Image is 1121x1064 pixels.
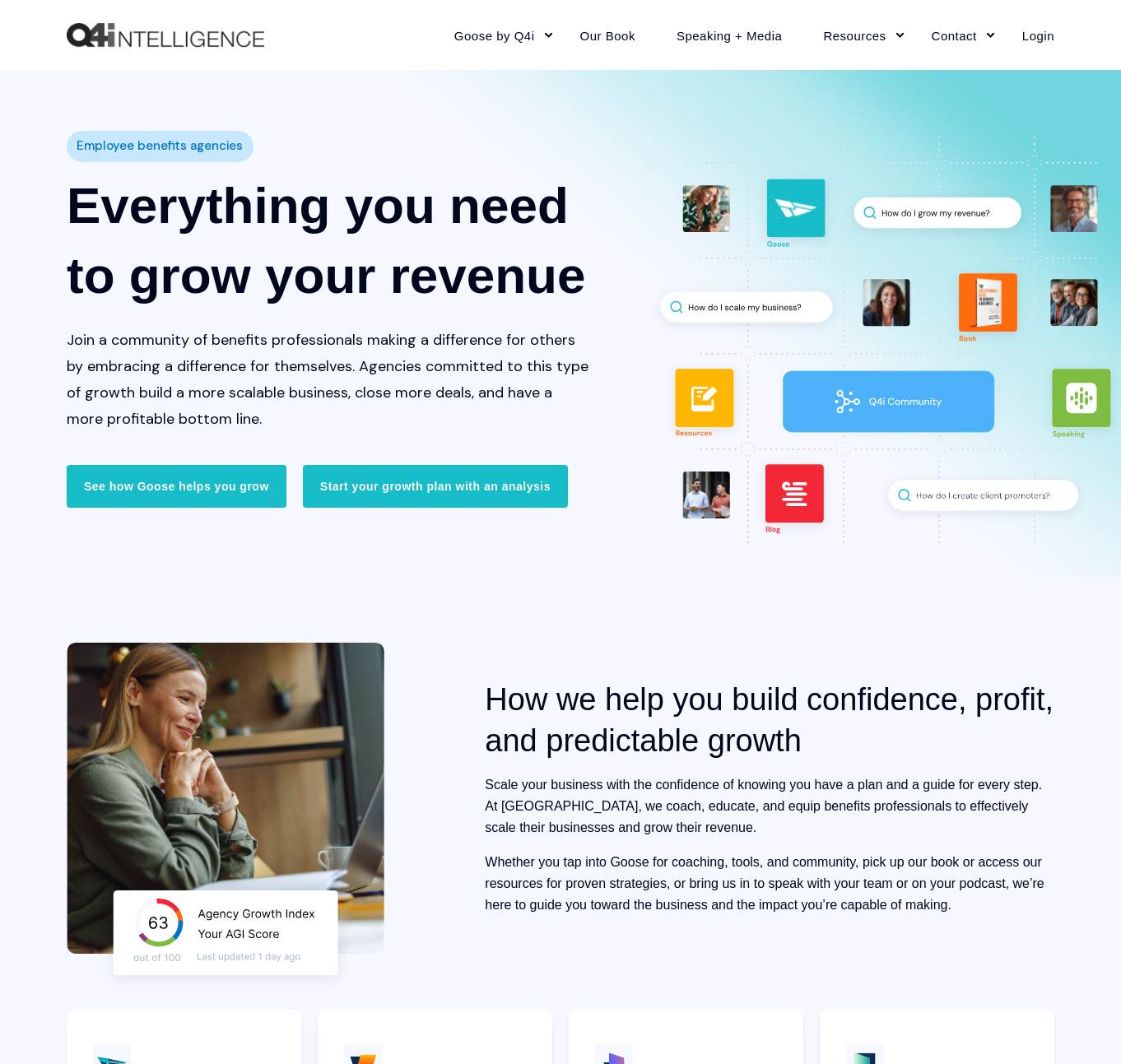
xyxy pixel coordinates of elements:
span: Employee benefits agencies [77,134,243,158]
a: Start your growth plan with an analysis [303,465,568,508]
h1: Everything you need to grow your revenue [67,170,590,310]
a: See how Goose helps you grow [67,465,286,508]
img: Q4intelligence, LLC logo [67,23,264,48]
h2: How we help you build confidence, profit, and predictable growth [485,679,1054,761]
img: Woman smiling looking at her laptop with a floating graphic displaying Agency Growth Index results [67,643,384,993]
p: Whether you tap into Goose for coaching, tools, and community, pick up our book or access our res... [485,852,1054,916]
a: Back to Home [67,23,264,48]
p: Join a community of benefits professionals making a difference for others by embracing a differen... [67,327,590,432]
p: Scale your business with the confidence of knowing you have a plan and a guide for every step. At... [485,774,1054,839]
